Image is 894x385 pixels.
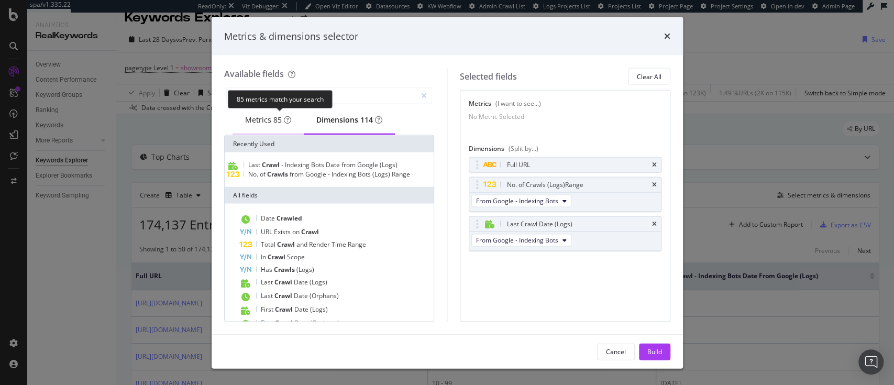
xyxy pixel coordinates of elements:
[469,144,661,157] div: Dimensions
[332,170,358,179] span: Indexing
[360,115,373,125] span: 114
[310,291,339,300] span: (Orphans)
[628,68,670,85] button: Clear All
[392,170,410,179] span: Range
[281,160,285,169] span: -
[471,194,571,207] button: From Google - Indexing Bots
[290,170,305,179] span: from
[360,115,373,125] div: brand label
[507,179,583,190] div: No. of Crawls (Logs) Range
[380,160,398,169] span: (Logs)
[277,214,302,223] span: Crawled
[469,157,661,172] div: Full URLtimes
[261,240,277,249] span: Total
[248,170,260,179] span: No.
[224,68,284,80] div: Available fields
[664,29,670,43] div: times
[357,160,380,169] span: Google
[311,160,326,169] span: Bots
[228,90,333,108] div: 85 metrics match your search
[606,347,626,356] div: Cancel
[274,278,294,287] span: Crawl
[372,170,392,179] span: (Logs)
[647,347,662,356] div: Build
[858,349,884,375] div: Open Intercom Messenger
[224,29,358,43] div: Metrics & dimensions selector
[597,343,635,360] button: Cancel
[301,227,319,236] span: Crawl
[261,227,274,236] span: URL
[637,72,661,81] div: Clear All
[469,112,524,121] div: No Metric Selected
[261,305,275,314] span: First
[507,218,572,229] div: Last Crawl Date (Logs)
[273,115,282,125] span: 85
[652,221,657,227] div: times
[260,170,267,179] span: of
[639,343,670,360] button: Build
[225,187,434,204] div: All fields
[274,227,292,236] span: Exists
[285,160,311,169] span: Indexing
[341,160,357,169] span: from
[225,136,434,152] div: Recently Used
[348,240,366,249] span: Range
[296,240,309,249] span: and
[296,265,314,274] span: (Logs)
[274,291,294,300] span: Crawl
[460,70,517,82] div: Selected fields
[495,99,541,108] div: (I want to see...)
[294,278,310,287] span: Date
[509,144,538,152] div: (Split by...)
[358,170,372,179] span: Bots
[261,291,274,300] span: Last
[476,196,558,205] span: From Google - Indexing Bots
[242,88,417,104] input: Search by field name
[212,17,683,368] div: modal
[275,305,294,314] span: Crawl
[471,234,571,246] button: From Google - Indexing Bots
[268,252,287,261] span: Crawl
[469,177,661,212] div: No. of Crawls (Logs)RangetimesFrom Google - Indexing Bots
[469,216,661,251] div: Last Crawl Date (Logs)timesFrom Google - Indexing Bots
[261,214,277,223] span: Date
[294,291,310,300] span: Date
[292,227,301,236] span: on
[652,161,657,168] div: times
[328,170,332,179] span: -
[310,305,328,314] span: (Logs)
[261,278,274,287] span: Last
[309,240,332,249] span: Render
[287,252,305,261] span: Scope
[469,99,661,112] div: Metrics
[316,115,382,125] div: Dimensions
[507,159,530,170] div: Full URL
[274,265,296,274] span: Crawls
[245,115,291,125] div: Metrics
[273,115,282,125] div: brand label
[652,181,657,188] div: times
[476,236,558,245] span: From Google - Indexing Bots
[267,170,290,179] span: Crawls
[294,305,310,314] span: Date
[332,240,348,249] span: Time
[248,160,262,169] span: Last
[310,278,327,287] span: (Logs)
[277,240,296,249] span: Crawl
[326,160,341,169] span: Date
[261,265,274,274] span: Has
[305,170,328,179] span: Google
[261,252,268,261] span: In
[262,160,281,169] span: Crawl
